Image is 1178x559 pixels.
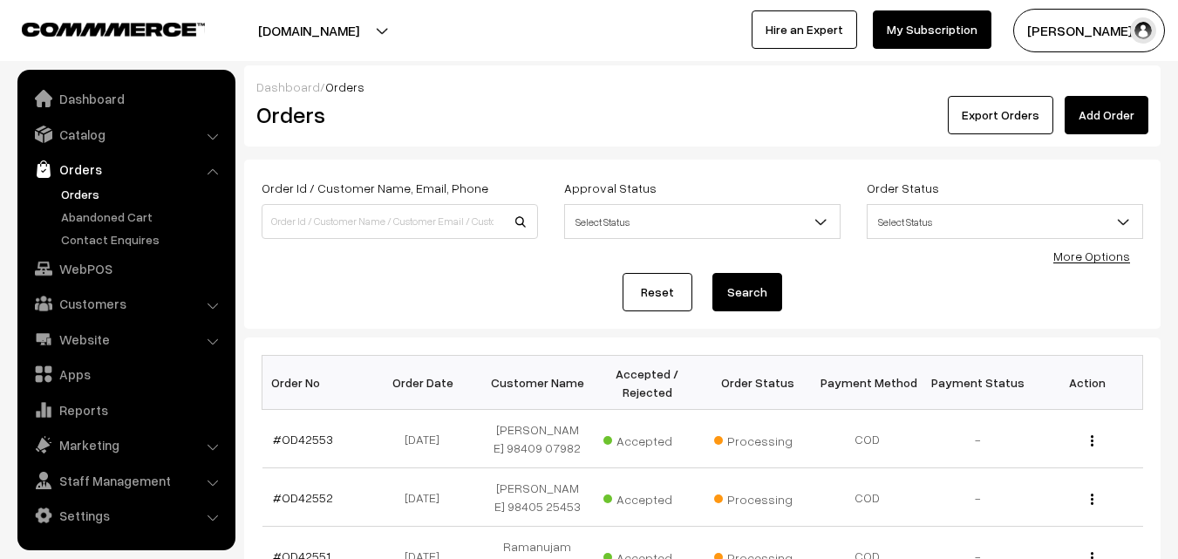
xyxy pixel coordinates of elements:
h2: Orders [256,101,536,128]
td: COD [813,468,923,527]
img: user [1130,17,1156,44]
button: [PERSON_NAME] s… [1013,9,1165,52]
th: Payment Method [813,356,923,410]
span: Accepted [603,427,691,450]
span: Processing [714,427,801,450]
a: Customers [22,288,229,319]
th: Order No [262,356,372,410]
span: Select Status [868,207,1142,237]
th: Action [1032,356,1142,410]
img: Menu [1091,435,1093,447]
button: Search [712,273,782,311]
a: #OD42552 [273,490,333,505]
div: / [256,78,1148,96]
a: Reset [623,273,692,311]
td: - [923,468,1032,527]
a: #OD42553 [273,432,333,447]
td: [PERSON_NAME] 98409 07982 [482,410,592,468]
a: Hire an Expert [752,10,857,49]
label: Order Status [867,179,939,197]
span: Orders [325,79,364,94]
span: Processing [714,486,801,508]
a: Reports [22,394,229,426]
a: Orders [57,185,229,203]
a: Dashboard [22,83,229,114]
th: Customer Name [482,356,592,410]
a: Dashboard [256,79,320,94]
td: - [923,410,1032,468]
th: Accepted / Rejected [592,356,702,410]
a: Orders [22,153,229,185]
img: Menu [1091,494,1093,505]
a: My Subscription [873,10,991,49]
a: Add Order [1065,96,1148,134]
th: Order Status [703,356,813,410]
label: Approval Status [564,179,657,197]
span: Select Status [565,207,840,237]
input: Order Id / Customer Name / Customer Email / Customer Phone [262,204,538,239]
a: WebPOS [22,253,229,284]
th: Payment Status [923,356,1032,410]
a: Settings [22,500,229,531]
img: COMMMERCE [22,23,205,36]
a: Staff Management [22,465,229,496]
a: Website [22,324,229,355]
span: Select Status [867,204,1143,239]
td: [DATE] [372,468,482,527]
td: COD [813,410,923,468]
label: Order Id / Customer Name, Email, Phone [262,179,488,197]
td: [PERSON_NAME] 98405 25453 [482,468,592,527]
th: Order Date [372,356,482,410]
a: COMMMERCE [22,17,174,38]
button: Export Orders [948,96,1053,134]
a: Marketing [22,429,229,460]
a: Abandoned Cart [57,208,229,226]
button: [DOMAIN_NAME] [197,9,420,52]
a: More Options [1053,249,1130,263]
a: Contact Enquires [57,230,229,249]
a: Apps [22,358,229,390]
td: [DATE] [372,410,482,468]
span: Select Status [564,204,841,239]
span: Accepted [603,486,691,508]
a: Catalog [22,119,229,150]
